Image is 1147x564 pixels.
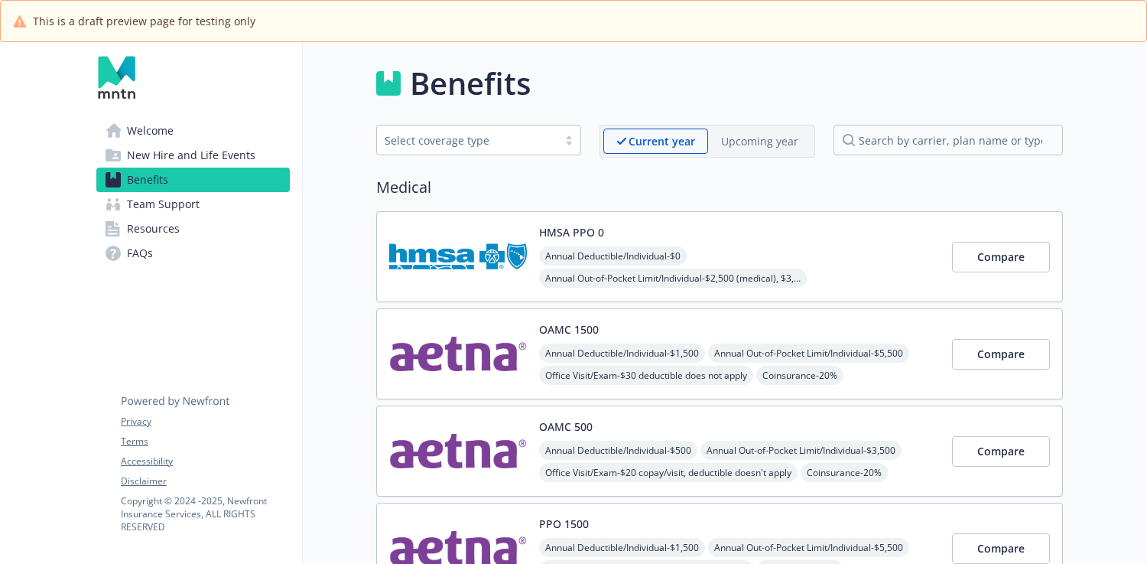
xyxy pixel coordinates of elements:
img: Aetna Inc carrier logo [389,419,527,484]
button: HMSA PPO 0 [539,224,604,240]
p: Current year [629,133,695,149]
a: Terms [121,435,289,448]
a: FAQs [96,241,290,266]
a: Benefits [96,168,290,192]
img: Aetna Inc carrier logo [389,321,527,386]
a: Resources [96,217,290,241]
button: Compare [952,436,1050,467]
button: Compare [952,242,1050,272]
a: Welcome [96,119,290,143]
span: Welcome [127,119,174,143]
button: Compare [952,533,1050,564]
span: Annual Deductible/Individual - $500 [539,441,697,460]
span: Compare [977,444,1025,458]
span: Annual Out-of-Pocket Limit/Individual - $3,500 [700,441,902,460]
span: Benefits [127,168,168,192]
a: Team Support [96,192,290,217]
span: Annual Out-of-Pocket Limit/Individual - $2,500 (medical), $3,600 (prescription) [539,269,807,288]
span: This is a draft preview page for testing only [33,13,255,29]
h2: Medical [376,176,1063,199]
h1: Benefits [410,60,531,106]
span: Office Visit/Exam - $30 deductible does not apply [539,366,753,385]
span: Office Visit/Exam - $20 copay/visit, deductible doesn't apply [539,463,798,482]
a: Privacy [121,415,289,429]
span: Resources [127,217,180,241]
div: Select coverage type [385,132,550,148]
input: search by carrier, plan name or type [833,125,1063,155]
span: Coinsurance - 20% [801,463,888,482]
span: Annual Out-of-Pocket Limit/Individual - $5,500 [708,538,909,557]
a: Accessibility [121,455,289,468]
button: PPO 1500 [539,516,589,532]
a: New Hire and Life Events [96,143,290,168]
span: Compare [977,541,1025,556]
span: Annual Deductible/Individual - $1,500 [539,538,705,557]
span: Coinsurance - 20% [756,366,843,385]
p: Copyright © 2024 - 2025 , Newfront Insurance Services, ALL RIGHTS RESERVED [121,494,289,533]
span: Compare [977,249,1025,264]
span: Annual Out-of-Pocket Limit/Individual - $5,500 [708,344,909,363]
span: Team Support [127,192,200,217]
span: New Hire and Life Events [127,143,255,168]
button: Compare [952,339,1050,370]
img: Hawaii Medical Service Association carrier logo [389,224,527,289]
button: OAMC 500 [539,419,593,435]
a: Disclaimer [121,474,289,488]
span: Compare [977,347,1025,361]
button: OAMC 1500 [539,321,599,337]
span: Annual Deductible/Individual - $1,500 [539,344,705,363]
span: Annual Deductible/Individual - $0 [539,246,687,266]
p: Upcoming year [721,133,798,149]
span: FAQs [127,241,153,266]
